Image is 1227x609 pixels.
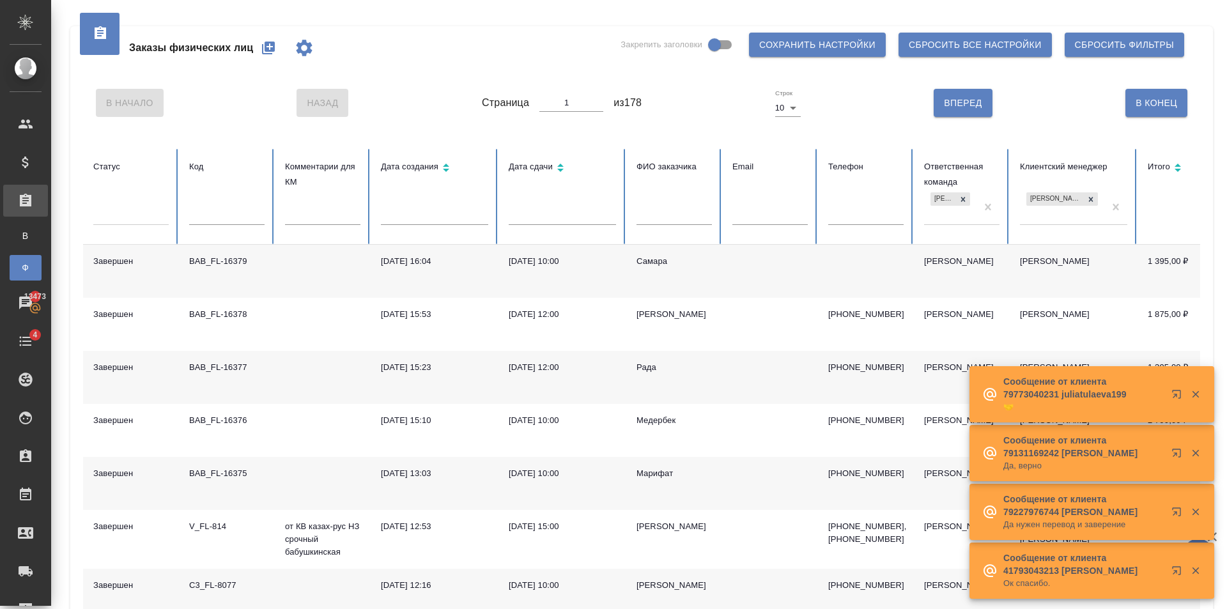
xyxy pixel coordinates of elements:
[1164,558,1194,589] button: Открыть в новой вкладке
[17,290,54,303] span: 13473
[637,255,712,268] div: Самара
[1003,577,1163,590] p: Ок спасибо.
[509,579,616,592] div: [DATE] 10:00
[93,414,169,427] div: Завершен
[482,95,529,111] span: Страница
[3,287,48,319] a: 13473
[828,308,904,321] p: [PHONE_NUMBER]
[1010,298,1138,351] td: [PERSON_NAME]
[828,520,904,546] p: [PHONE_NUMBER], [PHONE_NUMBER]
[1164,499,1194,530] button: Открыть в новой вкладке
[1182,565,1208,576] button: Закрыть
[924,308,999,321] div: [PERSON_NAME]
[828,361,904,374] p: [PHONE_NUMBER]
[10,255,42,281] a: Ф
[1065,33,1184,57] button: Сбросить фильтры
[1003,493,1163,518] p: Сообщение от клиента 79227976744 [PERSON_NAME]
[1003,459,1163,472] p: Да, верно
[509,361,616,374] div: [DATE] 12:00
[1003,401,1163,413] p: 🤝
[509,414,616,427] div: [DATE] 10:00
[189,255,265,268] div: BAB_FL-16379
[1026,192,1084,206] div: [PERSON_NAME]
[909,37,1042,53] span: Сбросить все настройки
[381,520,488,533] div: [DATE] 12:53
[924,414,999,427] div: [PERSON_NAME]
[189,308,265,321] div: BAB_FL-16378
[1003,375,1163,401] p: Сообщение от клиента 79773040231 juliatulaeva199
[1075,37,1174,53] span: Сбросить фильтры
[930,192,956,206] div: [PERSON_NAME]
[285,520,360,559] p: от КВ казах-рус НЗ срочный бабушкинская
[16,261,35,274] span: Ф
[93,159,169,174] div: Статус
[93,467,169,480] div: Завершен
[93,579,169,592] div: Завершен
[3,325,48,357] a: 4
[828,467,904,480] p: [PHONE_NUMBER]
[775,99,801,117] div: 10
[944,95,982,111] span: Вперед
[1164,382,1194,412] button: Открыть в новой вкладке
[189,520,265,533] div: V_FL-814
[285,159,360,190] div: Комментарии для КМ
[381,579,488,592] div: [DATE] 12:16
[10,223,42,249] a: В
[16,229,35,242] span: В
[189,579,265,592] div: C3_FL-8077
[509,467,616,480] div: [DATE] 10:00
[1010,351,1138,404] td: [PERSON_NAME]
[637,361,712,374] div: Рада
[189,361,265,374] div: BAB_FL-16377
[509,255,616,268] div: [DATE] 10:00
[924,520,999,533] div: [PERSON_NAME]
[1182,447,1208,459] button: Закрыть
[93,361,169,374] div: Завершен
[509,520,616,533] div: [DATE] 15:00
[828,414,904,427] p: [PHONE_NUMBER]
[93,520,169,533] div: Завершен
[381,255,488,268] div: [DATE] 16:04
[1003,551,1163,577] p: Сообщение от клиента 41793043213 [PERSON_NAME]
[189,159,265,174] div: Код
[637,414,712,427] div: Медербек
[1148,159,1223,178] div: Сортировка
[93,308,169,321] div: Завершен
[1003,518,1163,531] p: Да нужен перевод и заверение
[924,255,999,268] div: [PERSON_NAME]
[189,414,265,427] div: BAB_FL-16376
[1125,89,1187,117] button: В Конец
[828,159,904,174] div: Телефон
[924,467,999,480] div: [PERSON_NAME]
[381,414,488,427] div: [DATE] 15:10
[1010,245,1138,298] td: [PERSON_NAME]
[934,89,992,117] button: Вперед
[621,38,702,51] span: Закрепить заголовки
[1136,95,1177,111] span: В Конец
[637,579,712,592] div: [PERSON_NAME]
[93,255,169,268] div: Завершен
[381,159,488,178] div: Сортировка
[899,33,1052,57] button: Сбросить все настройки
[775,90,792,96] label: Строк
[637,520,712,533] div: [PERSON_NAME]
[129,40,253,56] span: Заказы физических лиц
[1164,440,1194,471] button: Открыть в новой вкладке
[381,361,488,374] div: [DATE] 15:23
[924,361,999,374] div: [PERSON_NAME]
[509,308,616,321] div: [DATE] 12:00
[924,159,999,190] div: Ответственная команда
[1182,389,1208,400] button: Закрыть
[1003,434,1163,459] p: Сообщение от клиента 79131169242 [PERSON_NAME]
[1182,506,1208,518] button: Закрыть
[613,95,642,111] span: из 178
[637,467,712,480] div: Марифат
[828,579,904,592] p: [PHONE_NUMBER]
[749,33,886,57] button: Сохранить настройки
[189,467,265,480] div: BAB_FL-16375
[759,37,876,53] span: Сохранить настройки
[509,159,616,178] div: Сортировка
[381,308,488,321] div: [DATE] 15:53
[732,159,808,174] div: Email
[637,308,712,321] div: [PERSON_NAME]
